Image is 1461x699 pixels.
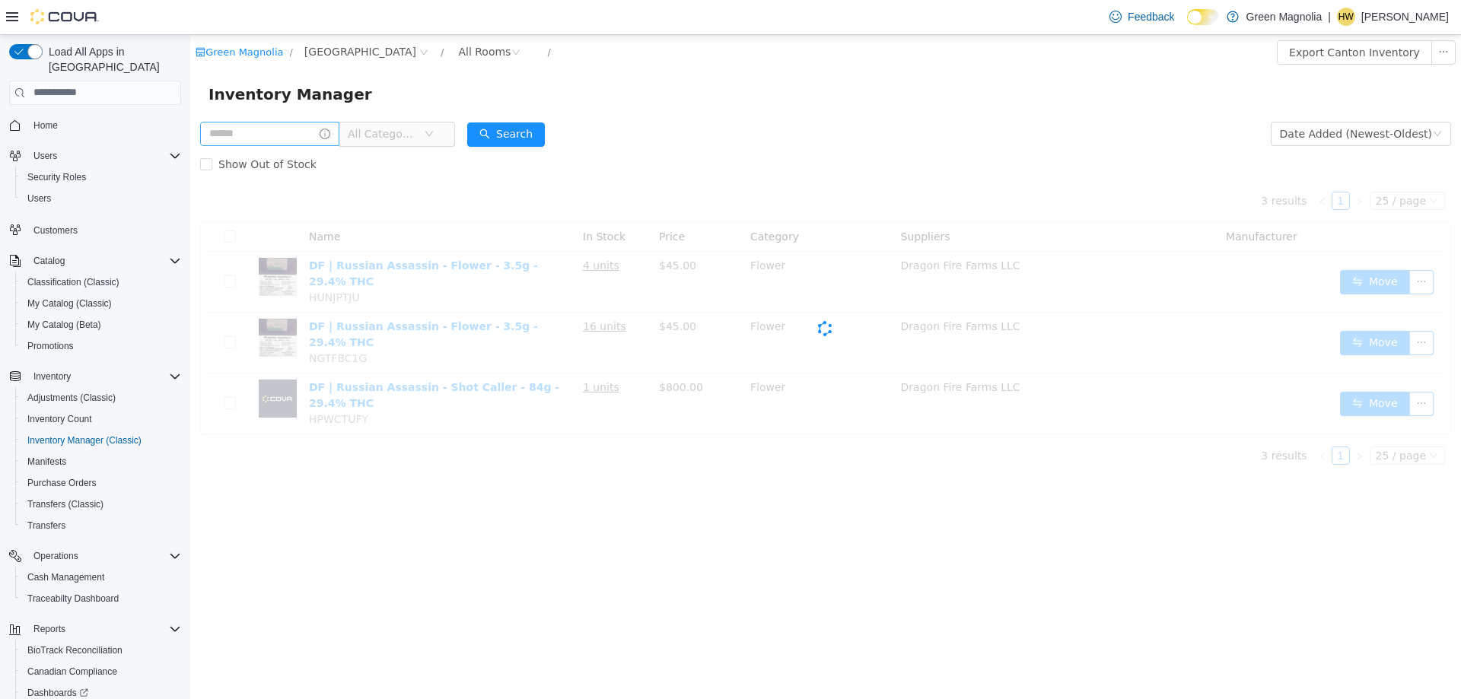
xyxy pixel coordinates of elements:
[21,316,107,334] a: My Catalog (Beta)
[21,337,181,355] span: Promotions
[21,410,98,428] a: Inventory Count
[15,494,187,515] button: Transfers (Classic)
[15,640,187,661] button: BioTrack Reconciliation
[15,188,187,209] button: Users
[15,387,187,408] button: Adjustments (Classic)
[30,9,99,24] img: Cova
[27,571,104,583] span: Cash Management
[5,12,15,22] i: icon: shop
[15,167,187,188] button: Security Roles
[21,568,110,586] a: Cash Management
[21,189,181,208] span: Users
[27,456,66,468] span: Manifests
[21,453,72,471] a: Manifests
[357,11,360,23] span: /
[27,147,181,165] span: Users
[27,367,181,386] span: Inventory
[277,87,355,112] button: icon: searchSearch
[27,319,101,331] span: My Catalog (Beta)
[21,316,181,334] span: My Catalog (Beta)
[27,413,92,425] span: Inventory Count
[1090,87,1242,110] div: Date Added (Newest-Oldest)
[1187,25,1188,26] span: Dark Mode
[27,297,112,310] span: My Catalog (Classic)
[21,568,181,586] span: Cash Management
[15,430,187,451] button: Inventory Manager (Classic)
[18,47,191,71] span: Inventory Manager
[21,410,181,428] span: Inventory Count
[21,431,148,450] a: Inventory Manager (Classic)
[21,294,181,313] span: My Catalog (Classic)
[27,392,116,404] span: Adjustments (Classic)
[22,123,132,135] span: Show Out of Stock
[27,171,86,183] span: Security Roles
[1087,5,1242,30] button: Export Canton Inventory
[33,224,78,237] span: Customers
[33,370,71,383] span: Inventory
[27,276,119,288] span: Classification (Classic)
[3,145,187,167] button: Users
[15,515,187,536] button: Transfers
[3,366,187,387] button: Inventory
[21,273,126,291] a: Classification (Classic)
[21,589,125,608] a: Traceabilty Dashboard
[234,94,243,105] i: icon: down
[21,474,103,492] a: Purchase Orders
[1337,8,1355,26] div: Heather Wheeler
[1103,2,1180,32] a: Feedback
[15,314,187,335] button: My Catalog (Beta)
[21,641,181,659] span: BioTrack Reconciliation
[158,91,227,106] span: All Categories
[3,218,187,240] button: Customers
[27,547,181,565] span: Operations
[21,389,181,407] span: Adjustments (Classic)
[1361,8,1449,26] p: [PERSON_NAME]
[1128,9,1174,24] span: Feedback
[114,8,226,25] span: Canton
[43,44,181,75] span: Load All Apps in [GEOGRAPHIC_DATA]
[27,620,181,638] span: Reports
[3,545,187,567] button: Operations
[15,272,187,293] button: Classification (Classic)
[250,11,253,23] span: /
[21,189,57,208] a: Users
[3,114,187,136] button: Home
[21,168,92,186] a: Security Roles
[15,567,187,588] button: Cash Management
[21,273,181,291] span: Classification (Classic)
[5,11,93,23] a: icon: shopGreen Magnolia
[1246,8,1323,26] p: Green Magnolia
[27,687,88,699] span: Dashboards
[27,367,77,386] button: Inventory
[27,434,142,446] span: Inventory Manager (Classic)
[129,94,140,104] i: icon: info-circle
[1241,5,1265,30] button: icon: ellipsis
[27,252,71,270] button: Catalog
[21,516,181,535] span: Transfers
[1328,8,1331,26] p: |
[15,408,187,430] button: Inventory Count
[27,666,117,678] span: Canadian Compliance
[21,516,72,535] a: Transfers
[3,250,187,272] button: Catalog
[27,192,51,205] span: Users
[27,252,181,270] span: Catalog
[21,431,181,450] span: Inventory Manager (Classic)
[21,641,129,659] a: BioTrack Reconciliation
[33,550,78,562] span: Operations
[15,451,187,472] button: Manifests
[33,150,57,162] span: Users
[21,453,181,471] span: Manifests
[15,588,187,609] button: Traceabilty Dashboard
[27,147,63,165] button: Users
[27,220,181,239] span: Customers
[15,335,187,357] button: Promotions
[27,593,119,605] span: Traceabilty Dashboard
[27,116,64,135] a: Home
[21,389,122,407] a: Adjustments (Classic)
[21,294,118,313] a: My Catalog (Classic)
[21,168,181,186] span: Security Roles
[27,620,72,638] button: Reports
[15,293,187,314] button: My Catalog (Classic)
[21,495,110,513] a: Transfers (Classic)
